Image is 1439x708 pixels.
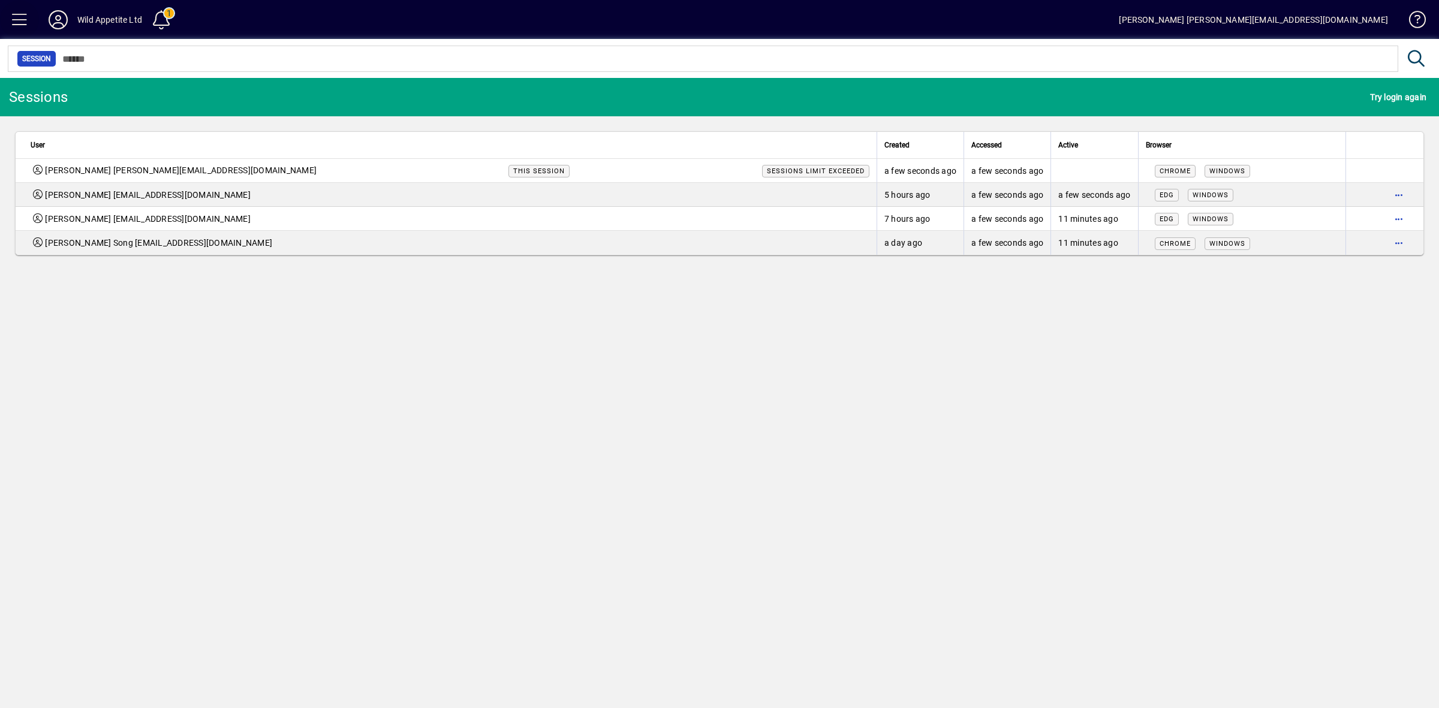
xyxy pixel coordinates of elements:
[877,159,964,183] td: a few seconds ago
[964,183,1050,207] td: a few seconds ago
[1209,167,1245,175] span: Windows
[1058,138,1078,152] span: Active
[1050,183,1137,207] td: a few seconds ago
[1160,191,1174,199] span: Edg
[1370,88,1426,107] span: Try login again
[964,231,1050,255] td: a few seconds ago
[877,231,964,255] td: a day ago
[39,9,77,31] button: Profile
[1146,164,1338,177] div: Mozilla/5.0 (Windows NT 10.0; Win64; x64) AppleWebKit/537.36 (KHTML, like Gecko) Chrome/140.0.0.0...
[1193,215,1229,223] span: Windows
[1119,10,1388,29] div: [PERSON_NAME] [PERSON_NAME][EMAIL_ADDRESS][DOMAIN_NAME]
[31,138,45,152] span: User
[22,53,51,65] span: Session
[1160,240,1191,248] span: Chrome
[77,10,142,29] div: Wild Appetite Ltd
[1160,167,1191,175] span: Chrome
[1146,138,1172,152] span: Browser
[513,167,565,175] span: This session
[1146,237,1338,249] div: Mozilla/5.0 (Windows NT 10.0; Win64; x64) AppleWebKit/537.36 (KHTML, like Gecko) Chrome/140.0.0.0...
[767,167,865,175] span: Sessions limit exceeded
[1050,231,1137,255] td: 11 minutes ago
[1193,191,1229,199] span: Windows
[45,213,251,225] span: [PERSON_NAME] [EMAIL_ADDRESS][DOMAIN_NAME]
[9,88,68,107] div: Sessions
[1389,185,1408,204] button: More options
[1160,215,1174,223] span: Edg
[45,189,251,201] span: [PERSON_NAME] [EMAIL_ADDRESS][DOMAIN_NAME]
[884,138,910,152] span: Created
[877,183,964,207] td: 5 hours ago
[964,207,1050,231] td: a few seconds ago
[877,207,964,231] td: 7 hours ago
[1146,188,1338,201] div: Mozilla/5.0 (Windows NT 10.0; Win64; x64) AppleWebKit/537.36 (KHTML, like Gecko) Chrome/140.0.0.0...
[1209,240,1245,248] span: Windows
[971,138,1002,152] span: Accessed
[1146,212,1338,225] div: Mozilla/5.0 (Windows NT 10.0; Win64; x64) AppleWebKit/537.36 (KHTML, like Gecko) Chrome/125.0.0.0...
[1389,209,1408,228] button: More options
[1400,2,1424,41] a: Knowledge Base
[1367,86,1429,108] button: Try login again
[45,237,272,249] span: [PERSON_NAME] Song [EMAIL_ADDRESS][DOMAIN_NAME]
[964,159,1050,183] td: a few seconds ago
[1050,207,1137,231] td: 11 minutes ago
[1389,233,1408,252] button: More options
[45,164,317,177] span: [PERSON_NAME] [PERSON_NAME][EMAIL_ADDRESS][DOMAIN_NAME]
